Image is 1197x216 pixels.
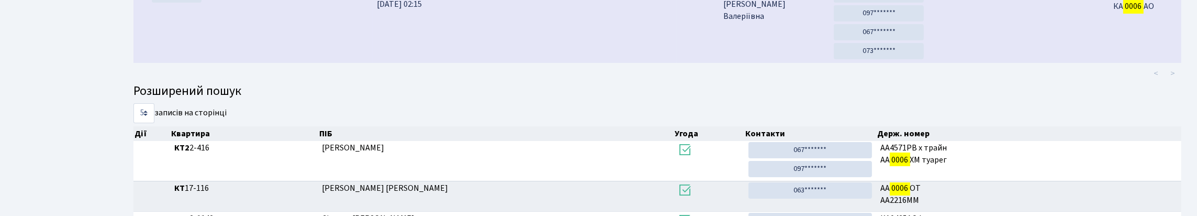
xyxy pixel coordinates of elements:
h4: Розширений пошук [133,84,1181,99]
th: Квартира [170,126,318,141]
mark: 0006 [890,153,910,167]
span: [PERSON_NAME] [PERSON_NAME] [322,182,449,194]
mark: 0006 [890,181,910,196]
b: КТ [174,182,185,194]
span: [PERSON_NAME] [322,142,385,154]
th: Контакти [744,126,876,141]
th: Угода [674,126,744,141]
label: записів на сторінці [133,103,227,123]
span: 17-116 [174,182,314,195]
span: АА4571РВ х трайн АА ХМ туарег [880,142,1177,166]
h5: КА АО [1090,2,1177,12]
th: Дії [133,126,170,141]
b: КТ2 [174,142,189,154]
th: ПІБ [318,126,674,141]
th: Держ. номер [876,126,1181,141]
select: записів на сторінці [133,103,154,123]
span: АА ОТ АА2216ММ [880,182,1177,207]
span: 2-416 [174,142,314,154]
